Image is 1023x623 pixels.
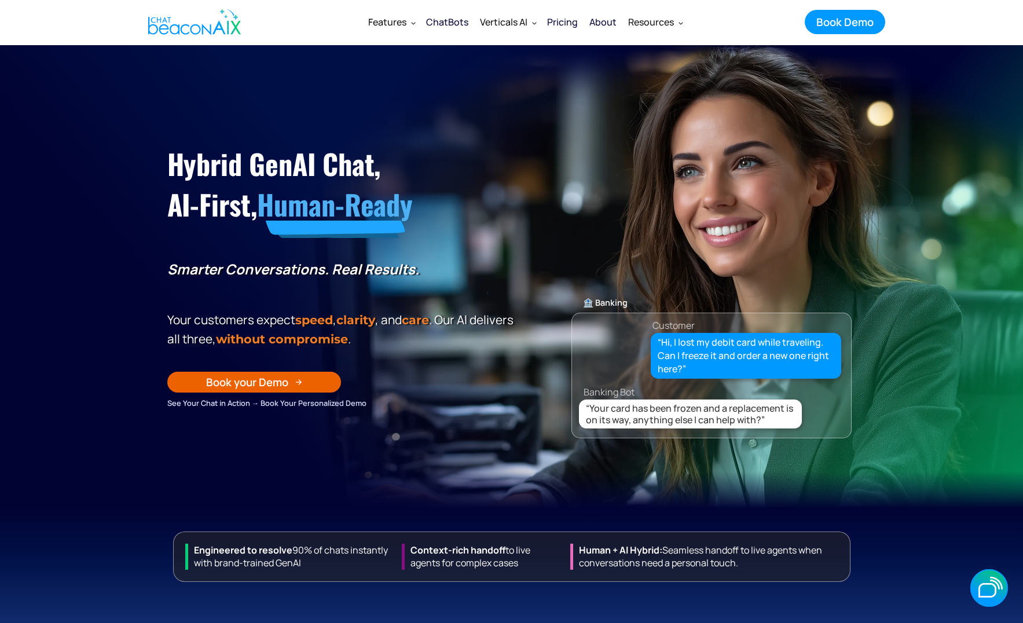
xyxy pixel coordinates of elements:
[547,14,578,30] div: Pricing
[584,7,622,37] a: About
[336,313,375,327] span: clarity
[362,8,420,36] div: Features
[206,375,288,390] div: Book your Demo
[167,310,518,349] p: Your customers expect , , and . Our Al delivers all three, .
[658,336,835,376] div: “Hi, I lost my debit card while traveling. Can I freeze it and order a new one right here?”
[402,313,429,327] span: care
[541,7,584,37] a: Pricing
[167,372,341,393] a: Book your Demo
[295,313,333,327] strong: speed
[411,20,416,25] img: Dropdown
[295,379,302,386] img: Arrow
[402,544,561,570] div: to live agents for complex cases
[572,295,851,311] div: 🏦 Banking
[579,544,662,556] strong: Human + Al Hybrid:
[480,14,527,30] div: Verticals AI
[420,7,474,37] a: ChatBots
[368,14,406,30] div: Features
[628,14,674,30] div: Resources
[167,144,518,225] h1: Hybrid GenAI Chat, AI-First,
[816,14,874,30] div: Book Demo
[532,20,537,25] img: Dropdown
[194,544,292,556] strong: Engineered to resolve
[652,317,695,334] div: Customer
[622,8,688,36] div: Resources
[216,332,348,346] span: without compromise
[805,10,885,34] a: Book Demo
[679,20,683,25] img: Dropdown
[410,544,505,556] strong: Context-rich handoff
[257,184,413,225] span: Human-Ready
[167,259,419,278] strong: Smarter Conversations. Real Results.
[185,544,393,570] div: 90% of chats instantly with brand-trained GenAI
[426,14,468,30] div: ChatBots
[474,8,541,36] div: Verticals AI
[589,14,617,30] div: About
[167,397,518,409] div: See Your Chat in Action → Book Your Personalized Demo
[570,544,844,570] div: Seamless handoff to live agents when conversations need a personal touch.
[138,2,247,42] a: home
